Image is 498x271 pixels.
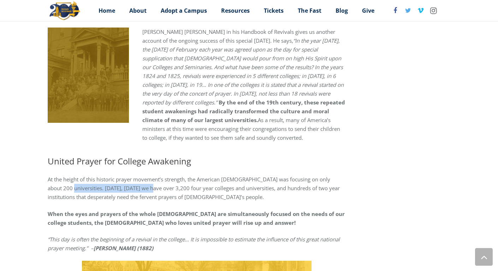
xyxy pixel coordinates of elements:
[91,2,122,19] a: Home
[48,28,346,142] p: [PERSON_NAME] [PERSON_NAME] in his Handbook of Revivals gives us another account of the ongoing s...
[291,2,328,19] a: The Fast
[336,7,348,14] span: Blog
[298,7,321,14] span: The Fast
[48,150,346,167] h2: United Prayer for College Awakening
[221,7,250,14] span: Resources
[328,2,355,19] a: Blog
[142,37,344,106] i: “In the year [DATE], the [DATE] of February each year was agreed upon as the day for special supp...
[48,175,346,201] p: At the height of this historic prayer movement’s strength, the American [DEMOGRAPHIC_DATA] was fo...
[264,7,284,14] span: Tickets
[48,236,340,252] i: “This day is often the beginning of a revival in the college… It is impossible to estimate the in...
[122,2,154,19] a: About
[362,7,374,14] span: Give
[355,2,381,19] a: Give
[475,248,493,266] a: Back to top
[94,245,153,252] i: [PERSON_NAME] (1882)
[99,7,115,14] span: Home
[414,4,427,17] a: Vimeo
[389,4,402,17] a: Facebook
[214,2,257,19] a: Resources
[402,4,414,17] a: Twitter
[129,7,147,14] span: About
[427,4,440,17] a: Instagram
[161,7,207,14] span: Adopt a Campus
[257,2,291,19] a: Tickets
[154,2,214,19] a: Adopt a Campus
[142,99,345,124] b: By the end of the 19th century, these repeated student awakenings had radically transformed the c...
[48,210,345,226] b: When the eyes and prayers of the whole [DEMOGRAPHIC_DATA] are simultaneously focused on the needs...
